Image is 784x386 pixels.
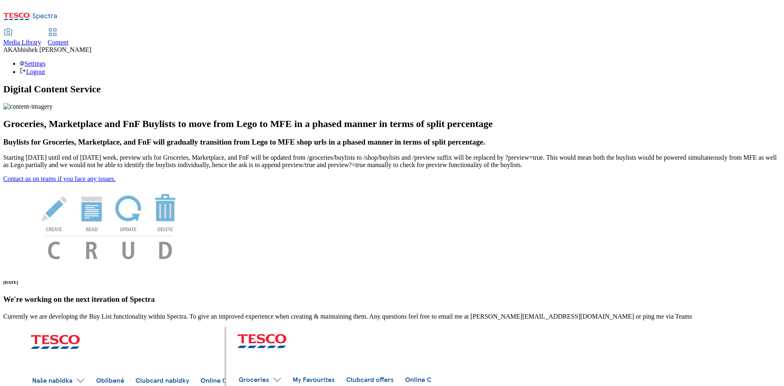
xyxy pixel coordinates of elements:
[3,154,781,169] p: Starting [DATE] until end of [DATE] week, preview urls for Groceries, Marketplace, and FnF will b...
[48,29,69,46] a: Content
[3,39,41,46] span: Media Library
[3,175,116,182] a: Contact us on teams if you face any issues.
[13,46,91,53] span: Abhishek [PERSON_NAME]
[3,103,53,110] img: content-imagery
[20,68,45,75] a: Logout
[20,60,46,67] a: Settings
[3,84,781,95] h1: Digital Content Service
[3,118,781,129] h2: Groceries, Marketplace and FnF Buylists to move from Lego to MFE in a phased manner in terms of s...
[3,183,216,268] img: News Image
[3,138,781,147] h3: Buylists for Groceries, Marketplace, and FnF will gradually transition from Lego to MFE shop urls...
[3,46,13,53] span: AK
[48,39,69,46] span: Content
[3,280,781,285] h6: [DATE]
[3,313,781,320] p: Currently we are developing the Buy List functionality within Spectra. To give an improved experi...
[3,295,781,304] h3: We're working on the next iteration of Spectra
[3,29,41,46] a: Media Library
